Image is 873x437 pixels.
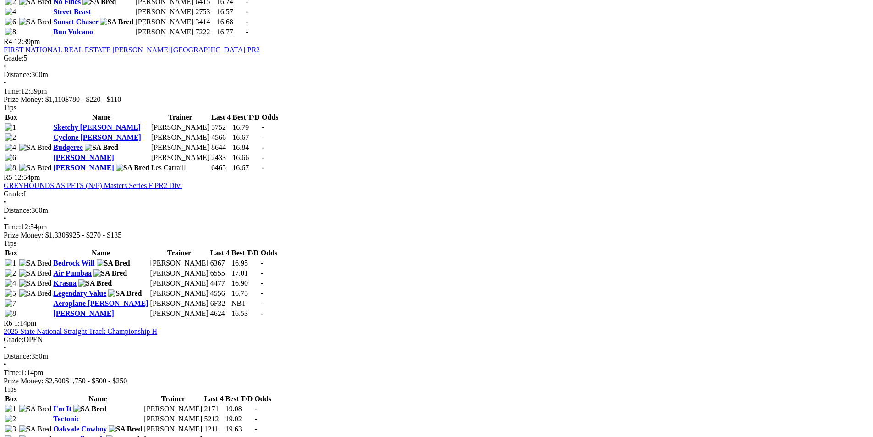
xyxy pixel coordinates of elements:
[5,8,16,16] img: 4
[261,259,263,267] span: -
[211,153,231,162] td: 2433
[53,279,77,287] a: Krasna
[5,405,16,413] img: 1
[4,327,157,335] a: 2025 State National Straight Track Championship H
[5,164,16,172] img: 8
[211,143,231,152] td: 8644
[261,289,263,297] span: -
[5,310,16,318] img: 8
[78,279,112,288] img: SA Bred
[4,352,869,360] div: 350m
[261,299,263,307] span: -
[4,344,6,352] span: •
[232,153,260,162] td: 16.66
[4,352,31,360] span: Distance:
[109,425,142,433] img: SA Bred
[143,415,203,424] td: [PERSON_NAME]
[143,404,203,414] td: [PERSON_NAME]
[4,206,31,214] span: Distance:
[150,309,209,318] td: [PERSON_NAME]
[4,190,24,198] span: Grade:
[53,164,114,171] a: [PERSON_NAME]
[5,415,16,423] img: 2
[19,279,52,288] img: SA Bred
[4,336,24,343] span: Grade:
[254,405,257,413] span: -
[4,385,16,393] span: Tips
[143,425,203,434] td: [PERSON_NAME]
[150,299,209,308] td: [PERSON_NAME]
[262,154,264,161] span: -
[53,144,83,151] a: Budgeree
[151,113,210,122] th: Trainer
[246,28,248,36] span: -
[262,133,264,141] span: -
[5,144,16,152] img: 4
[65,95,121,103] span: $780 - $220 - $110
[231,279,259,288] td: 16.90
[232,133,260,142] td: 16.67
[216,17,245,27] td: 16.68
[116,164,149,172] img: SA Bred
[5,133,16,142] img: 2
[225,425,253,434] td: 19.63
[66,377,127,385] span: $1,750 - $500 - $250
[53,18,98,26] a: Sunset Chaser
[4,95,869,104] div: Prize Money: $1,110
[261,310,263,317] span: -
[203,394,224,404] th: Last 4
[19,405,52,413] img: SA Bred
[232,123,260,132] td: 16.79
[254,425,257,433] span: -
[97,259,130,267] img: SA Bred
[19,144,52,152] img: SA Bred
[195,28,215,37] td: 7222
[4,369,869,377] div: 1:14pm
[5,18,16,26] img: 6
[19,269,52,277] img: SA Bred
[53,405,71,413] a: I'm It
[73,405,107,413] img: SA Bred
[53,299,148,307] a: Aeroplane [PERSON_NAME]
[19,164,52,172] img: SA Bred
[4,377,869,385] div: Prize Money: $2,500
[5,154,16,162] img: 6
[4,54,869,62] div: 5
[53,28,93,36] a: Bun Volcano
[53,425,107,433] a: Oakvale Cowboy
[4,62,6,70] span: •
[232,143,260,152] td: 16.84
[4,223,869,231] div: 12:54pm
[108,289,142,298] img: SA Bred
[53,310,114,317] a: [PERSON_NAME]
[53,154,114,161] a: [PERSON_NAME]
[151,123,210,132] td: [PERSON_NAME]
[5,279,16,288] img: 4
[261,279,263,287] span: -
[53,249,148,258] th: Name
[53,113,150,122] th: Name
[53,123,141,131] a: Sketchy [PERSON_NAME]
[4,319,12,327] span: R6
[4,38,12,45] span: R4
[231,299,259,308] td: NBT
[151,163,210,172] td: Les Carraill
[225,404,253,414] td: 19.08
[225,394,253,404] th: Best T/D
[210,279,230,288] td: 4477
[14,319,37,327] span: 1:14pm
[4,104,16,111] span: Tips
[19,289,52,298] img: SA Bred
[150,269,209,278] td: [PERSON_NAME]
[100,18,133,26] img: SA Bred
[5,123,16,132] img: 1
[14,173,40,181] span: 12:54pm
[5,395,17,403] span: Box
[5,425,16,433] img: 3
[210,269,230,278] td: 6555
[262,144,264,151] span: -
[53,259,94,267] a: Bedrock Will
[151,143,210,152] td: [PERSON_NAME]
[262,123,264,131] span: -
[4,182,182,189] a: GREYHOUNDS AS PETS (N/P) Masters Series F PR2 Divi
